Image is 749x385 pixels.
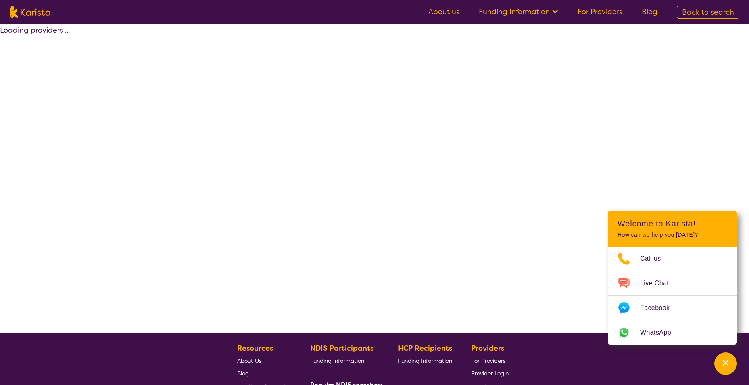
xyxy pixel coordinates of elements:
[237,354,291,367] a: About Us
[714,352,737,375] button: Channel Menu
[237,357,261,364] span: About Us
[310,354,380,367] a: Funding Information
[608,320,737,345] a: Web link opens in a new tab.
[428,7,459,17] a: About us
[642,7,657,17] a: Blog
[640,277,678,289] span: Live Chat
[471,367,509,379] a: Provider Login
[310,343,373,353] b: NDIS Participants
[578,7,622,17] a: For Providers
[237,367,291,379] a: Blog
[608,211,737,345] div: Channel Menu
[10,6,50,18] img: Karista logo
[471,354,509,367] a: For Providers
[237,370,249,377] span: Blog
[471,343,504,353] b: Providers
[608,247,737,345] ul: Choose channel
[237,343,273,353] b: Resources
[640,326,681,339] span: WhatsApp
[677,6,739,19] a: Back to search
[310,357,364,364] span: Funding Information
[618,219,727,228] h2: Welcome to Karista!
[640,253,671,265] span: Call us
[471,370,509,377] span: Provider Login
[682,7,734,17] span: Back to search
[618,232,727,239] p: How can we help you [DATE]?
[398,357,452,364] span: Funding Information
[640,302,679,314] span: Facebook
[398,354,452,367] a: Funding Information
[471,357,505,364] span: For Providers
[479,7,558,17] a: Funding Information
[398,343,452,353] b: HCP Recipients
